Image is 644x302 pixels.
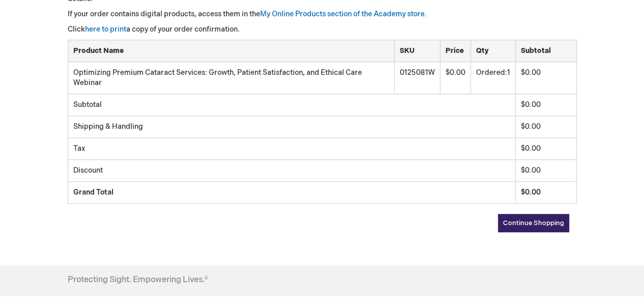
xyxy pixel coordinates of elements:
td: $0.00 [440,62,470,94]
h4: Protecting Sight. Empowering Lives.® [68,276,208,285]
td: Shipping & Handling [68,116,515,138]
a: here to print [85,25,126,34]
td: $0.00 [515,116,576,138]
td: $0.00 [515,94,576,116]
td: Subtotal [68,94,515,116]
a: Continue Shopping [498,214,569,232]
th: Product Name [68,40,394,62]
td: $0.00 [515,160,576,182]
span: Ordered: [476,68,507,77]
td: 1 [470,62,515,94]
td: $0.00 [515,182,576,204]
p: If your order contains digital products, access them in the [68,9,577,19]
p: Click a copy of your order confirmation. [68,24,577,35]
th: Qty [470,40,515,62]
a: My Online Products section of the Academy store. [260,10,427,18]
td: 0125081W [394,62,440,94]
th: SKU [394,40,440,62]
td: Optimizing Premium Cataract Services: Growth, Patient Satisfaction, and Ethical Care Webinar [68,62,394,94]
td: Tax [68,138,515,160]
td: Discount [68,160,515,182]
th: Subtotal [515,40,576,62]
td: $0.00 [515,62,576,94]
span: Continue Shopping [503,219,564,227]
th: Price [440,40,470,62]
td: $0.00 [515,138,576,160]
td: Grand Total [68,182,515,204]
